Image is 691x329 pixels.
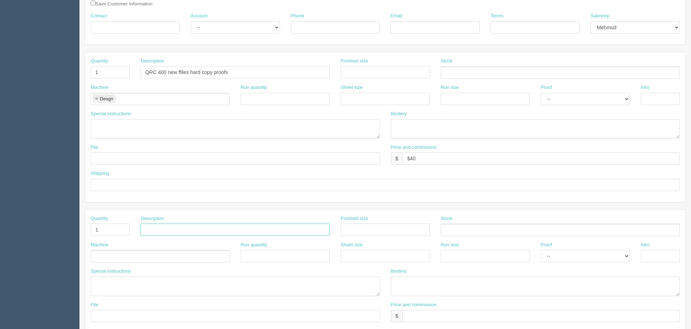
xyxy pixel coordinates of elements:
label: Account [191,13,208,20]
label: Proof [541,84,552,91]
label: Run quantity [241,242,267,248]
label: Contact [91,13,107,20]
label: Inks [641,242,649,248]
label: Special instructions [91,268,131,275]
label: Proof [541,242,552,248]
label: File [91,144,98,151]
label: Special instructions [91,111,131,117]
label: Machine [91,84,108,91]
label: Shipping [91,170,109,177]
label: Phone [291,13,305,20]
label: Run size [441,242,459,248]
label: Finished size [341,215,368,222]
label: Salesrep [591,13,609,20]
label: Price and commission [391,302,437,308]
label: Run size [441,84,459,91]
label: Email [390,13,402,20]
label: Terms [491,13,503,20]
div: $ [391,152,403,165]
div: Desgn [100,96,113,101]
label: Price and commission [391,144,437,151]
label: Description [141,58,164,65]
label: Inks [641,84,649,91]
label: Run quantity [241,84,267,91]
label: Quantity [91,58,108,65]
label: Bindery [391,268,407,275]
label: Sheet size [341,84,363,91]
label: File [91,302,98,308]
label: Description [141,215,164,222]
label: Stock [441,215,453,222]
label: Machine [91,242,108,248]
label: Finished size [341,58,368,65]
label: Bindery [391,111,407,117]
label: Sheet size [341,242,363,248]
div: $ [391,310,403,322]
label: Stock [441,58,453,65]
label: Quantity [91,215,108,222]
